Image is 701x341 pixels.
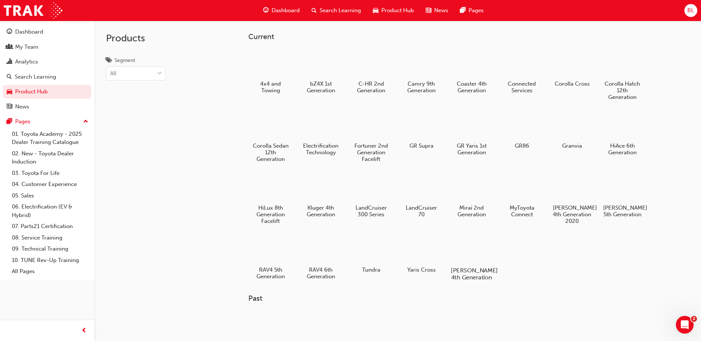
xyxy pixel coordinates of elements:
h5: LandCruiser 300 Series [352,204,391,218]
h5: [PERSON_NAME] 4th Generation 2020 [553,204,592,224]
span: Search Learning [320,6,361,15]
a: bZ4X 1st Generation [299,47,343,96]
h5: Corolla Cross [553,80,592,87]
span: guage-icon [263,6,269,15]
a: Kluger 4th Generation [299,171,343,220]
a: RAV4 6th Generation [299,233,343,282]
a: 01. Toyota Academy - 2025 Dealer Training Catalogue [9,128,91,148]
iframe: Intercom live chat [676,316,694,334]
span: search-icon [312,6,317,15]
span: news-icon [7,104,12,110]
a: [PERSON_NAME] 5th Generation [600,171,644,220]
span: people-icon [7,44,12,51]
span: news-icon [426,6,431,15]
a: GR Supra [399,109,443,152]
a: Tundra [349,233,393,276]
a: Connected Services [500,47,544,96]
h5: Tundra [352,266,391,273]
span: pages-icon [460,6,466,15]
a: pages-iconPages [454,3,490,18]
a: Dashboard [3,25,91,39]
span: Pages [469,6,484,15]
h5: bZ4X 1st Generation [302,80,340,94]
button: Pages [3,115,91,128]
a: Corolla Cross [550,47,594,90]
h5: RAV4 5th Generation [251,266,290,280]
a: 4x4 and Towing [248,47,293,96]
a: News [3,100,91,114]
a: search-iconSearch Learning [306,3,367,18]
h5: Mirai 2nd Generation [452,204,491,218]
span: search-icon [7,74,12,80]
button: DashboardMy TeamAnalyticsSearch LearningProduct HubNews [3,24,91,115]
div: Analytics [15,58,38,66]
span: car-icon [7,89,12,95]
a: GR86 [500,109,544,152]
a: car-iconProduct Hub [367,3,420,18]
a: 07. Parts21 Certification [9,221,91,232]
a: HiLux 8th Generation Facelift [248,171,293,227]
a: My Team [3,40,91,54]
a: All Pages [9,266,91,277]
span: News [434,6,448,15]
h5: [PERSON_NAME] 5th Generation [603,204,642,218]
span: 2 [691,316,697,322]
div: Search Learning [15,73,56,81]
span: chart-icon [7,59,12,65]
a: RAV4 5th Generation [248,233,293,282]
div: All [110,69,116,78]
a: 02. New - Toyota Dealer Induction [9,148,91,168]
a: GR Yaris 1st Generation [449,109,494,158]
a: Search Learning [3,70,91,84]
h5: GR Supra [402,142,441,149]
h5: HiLux 8th Generation Facelift [251,204,290,224]
a: Mirai 2nd Generation [449,171,494,220]
h5: Corolla Sedan 12th Generation [251,142,290,162]
h5: Corolla Hatch 12th Generation [603,80,642,100]
a: 08. Service Training [9,232,91,244]
a: MyToyota Connect [500,171,544,220]
div: News [15,103,29,111]
a: guage-iconDashboard [257,3,306,18]
a: [PERSON_NAME] 4th Generation 2020 [550,171,594,227]
h5: Electrification Technology [302,142,340,156]
h5: MyToyota Connect [503,204,541,218]
h2: Products [106,32,166,44]
h5: [PERSON_NAME] 4th Generation [451,267,492,281]
h5: Connected Services [503,80,541,94]
h5: GR86 [503,142,541,149]
button: BL [684,4,697,17]
span: Product Hub [381,6,414,15]
a: Fortuner 2nd Generation Facelift [349,109,393,165]
h5: C-HR 2nd Generation [352,80,391,94]
div: My Team [15,43,38,51]
a: LandCruiser 300 Series [349,171,393,220]
span: Dashboard [272,6,300,15]
h5: Camry 9th Generation [402,80,441,94]
a: 04. Customer Experience [9,179,91,190]
a: Yaris Cross [399,233,443,276]
span: BL [687,6,694,15]
span: pages-icon [7,118,12,125]
h5: RAV4 6th Generation [302,266,340,280]
img: Trak [4,2,62,19]
a: Corolla Sedan 12th Generation [248,109,293,165]
span: down-icon [157,69,162,79]
div: Segment [115,57,135,64]
div: Dashboard [15,28,43,36]
h5: LandCruiser 70 [402,204,441,218]
h3: Past [248,294,668,303]
span: guage-icon [7,29,12,35]
h5: HiAce 6th Generation [603,142,642,156]
a: [PERSON_NAME] 4th Generation [449,233,494,282]
a: Coaster 4th Generation [449,47,494,96]
div: Pages [15,117,30,126]
span: car-icon [373,6,378,15]
a: 05. Sales [9,190,91,201]
a: Product Hub [3,85,91,99]
a: Camry 9th Generation [399,47,443,96]
a: C-HR 2nd Generation [349,47,393,96]
h5: Fortuner 2nd Generation Facelift [352,142,391,162]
